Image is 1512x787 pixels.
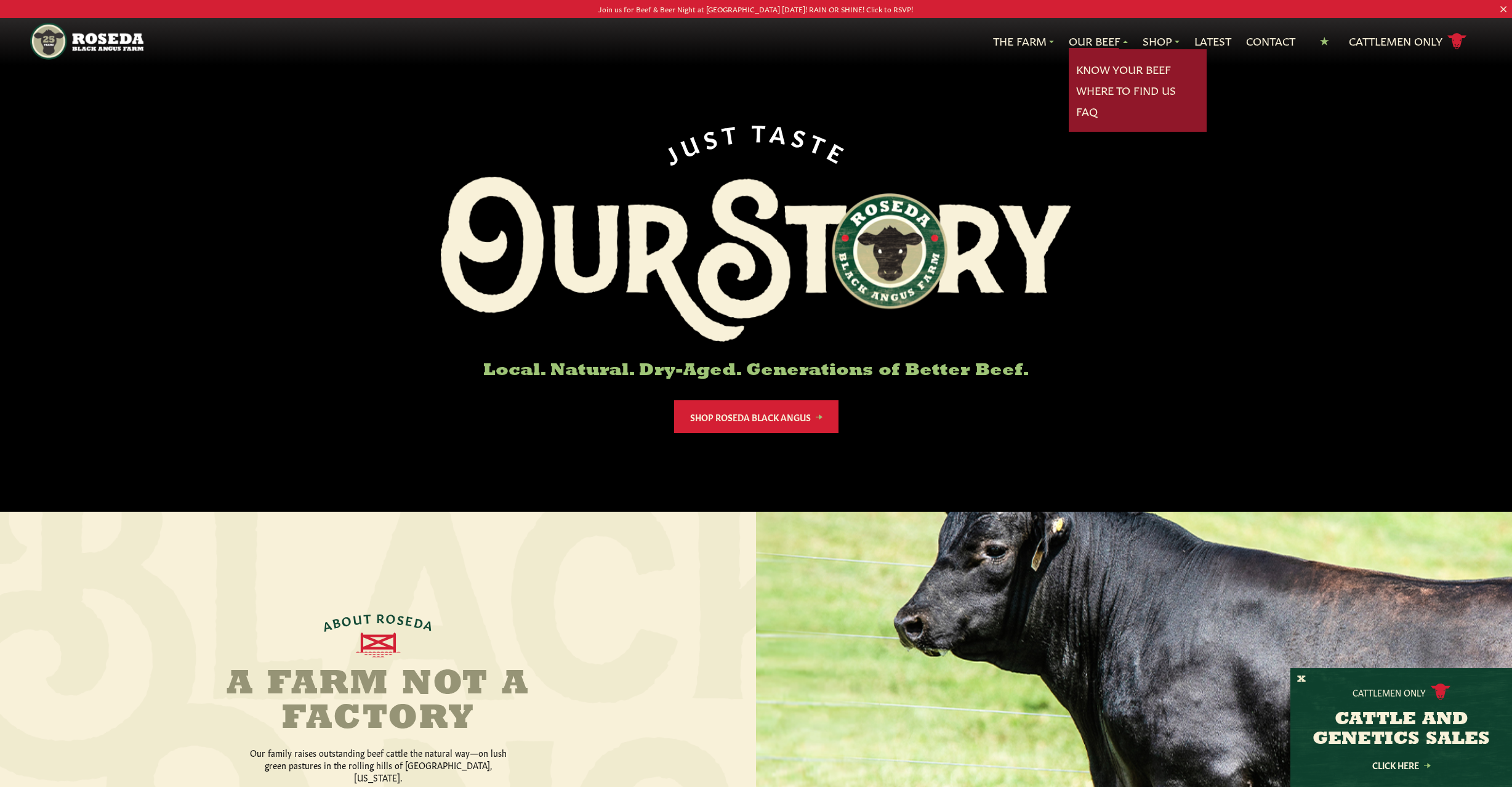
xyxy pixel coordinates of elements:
[76,2,1436,15] p: Join us for Beef & Beer Night at [GEOGRAPHIC_DATA] [DATE]! RAIN OR SHINE! Click to RSVP!
[249,746,507,783] p: Our family raises outstanding beef cattle the natural way—on lush green pastures in the rolling h...
[1346,761,1457,769] a: Click Here
[363,610,372,624] span: T
[824,137,853,167] span: E
[751,118,771,143] span: T
[1246,33,1295,49] a: Contact
[659,137,685,167] span: J
[340,612,353,628] span: O
[1431,684,1450,700] img: cattle-icon.svg
[385,610,398,624] span: O
[441,177,1071,342] img: Roseda Black Aangus Farm
[676,127,706,159] span: U
[807,128,834,158] span: T
[1297,673,1306,686] button: X
[1076,83,1176,99] a: Where To Find Us
[30,18,1482,65] nav: Main Navigation
[422,616,436,632] span: A
[700,122,724,150] span: S
[404,613,416,628] span: E
[331,615,343,630] span: B
[1076,62,1171,78] a: Know Your Beef
[1069,33,1128,49] a: Our Beef
[1306,710,1497,749] h3: CATTLE AND GENETICS SALES
[1353,686,1426,698] p: Cattlemen Only
[30,23,143,60] img: https://roseda.com/wp-content/uploads/2021/05/roseda-25-header.png
[441,361,1071,381] h6: Local. Natural. Dry-Aged. Generations of Better Beef.
[1143,33,1180,49] a: Shop
[321,616,334,632] span: A
[412,614,426,629] span: D
[720,119,742,146] span: T
[1349,31,1467,52] a: Cattlemen Only
[789,123,813,151] span: S
[320,610,436,632] div: ABOUT ROSEDA
[769,119,793,146] span: A
[352,611,363,626] span: U
[1194,33,1231,49] a: Latest
[224,668,532,737] h2: A Farm Not a Factory
[993,33,1054,49] a: The Farm
[658,118,854,167] div: JUST TASTE
[674,400,838,433] a: Shop Roseda Black Angus
[396,611,406,626] span: S
[1076,103,1098,119] a: FAQ
[376,610,385,624] span: R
